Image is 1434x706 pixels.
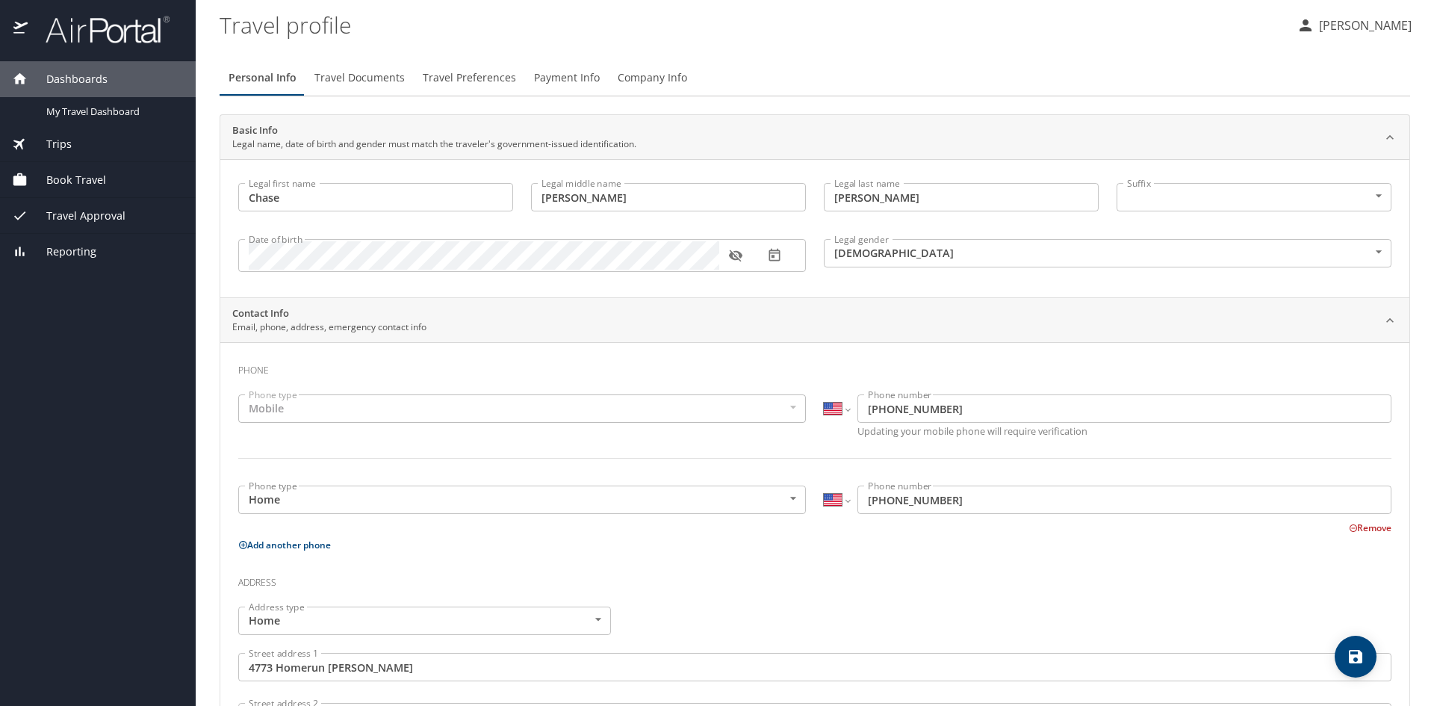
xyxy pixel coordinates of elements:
[28,71,108,87] span: Dashboards
[238,566,1391,592] h3: Address
[232,123,636,138] h2: Basic Info
[232,321,426,334] p: Email, phone, address, emergency contact info
[28,208,125,224] span: Travel Approval
[220,159,1409,297] div: Basic InfoLegal name, date of birth and gender must match the traveler's government-issued identi...
[232,137,636,151] p: Legal name, date of birth and gender must match the traveler's government-issued identification.
[1314,16,1412,34] p: [PERSON_NAME]
[824,239,1391,267] div: [DEMOGRAPHIC_DATA]
[28,136,72,152] span: Trips
[28,244,96,260] span: Reporting
[238,354,1391,380] h3: Phone
[220,1,1285,48] h1: Travel profile
[238,394,806,423] div: Mobile
[1335,636,1376,678] button: save
[534,69,600,87] span: Payment Info
[220,115,1409,160] div: Basic InfoLegal name, date of birth and gender must match the traveler's government-issued identi...
[618,69,687,87] span: Company Info
[220,298,1409,343] div: Contact InfoEmail, phone, address, emergency contact info
[232,306,426,321] h2: Contact Info
[1117,183,1391,211] div: ​
[314,69,405,87] span: Travel Documents
[220,60,1410,96] div: Profile
[229,69,297,87] span: Personal Info
[1349,521,1391,534] button: Remove
[238,486,806,514] div: Home
[46,105,178,119] span: My Travel Dashboard
[238,539,331,551] button: Add another phone
[238,607,611,635] div: Home
[13,15,29,44] img: icon-airportal.png
[857,427,1391,436] p: Updating your mobile phone will require verification
[29,15,170,44] img: airportal-logo.png
[1291,12,1418,39] button: [PERSON_NAME]
[28,172,106,188] span: Book Travel
[423,69,516,87] span: Travel Preferences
